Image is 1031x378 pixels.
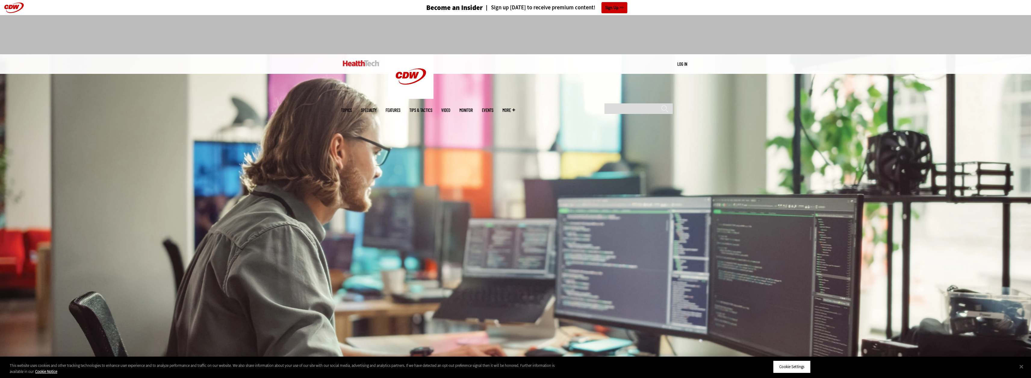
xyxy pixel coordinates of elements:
a: CDW [388,94,433,100]
img: Home [343,60,379,66]
button: Close [1015,360,1028,373]
a: Log in [677,61,687,67]
a: Become an Insider [404,4,483,11]
span: Specialty [361,108,377,112]
a: More information about your privacy [35,369,57,374]
iframe: advertisement [406,21,625,48]
a: MonITor [459,108,473,112]
button: Cookie Settings [773,361,811,373]
a: Sign Up [601,2,627,13]
a: Sign up [DATE] to receive premium content! [483,5,595,11]
div: User menu [677,61,687,67]
span: Topics [341,108,352,112]
a: Tips & Tactics [409,108,432,112]
a: Features [386,108,400,112]
img: Home [388,54,433,99]
h3: Become an Insider [426,4,483,11]
a: Video [441,108,450,112]
a: Events [482,108,493,112]
span: More [502,108,515,112]
div: This website uses cookies and other tracking technologies to enhance user experience and to analy... [10,363,567,374]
